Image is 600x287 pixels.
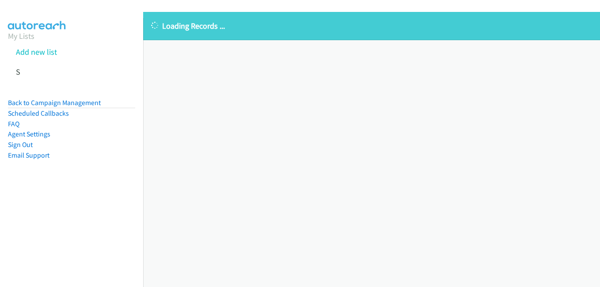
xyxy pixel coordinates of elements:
a: My Lists [8,31,34,41]
a: Add new list [16,47,57,57]
p: Loading Records ... [151,20,592,32]
a: Scheduled Callbacks [8,109,69,117]
a: Email Support [8,151,49,159]
a: FAQ [8,120,19,128]
a: Back to Campaign Management [8,98,101,107]
a: Agent Settings [8,130,50,138]
a: Sign Out [8,140,33,149]
a: S [16,67,20,77]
